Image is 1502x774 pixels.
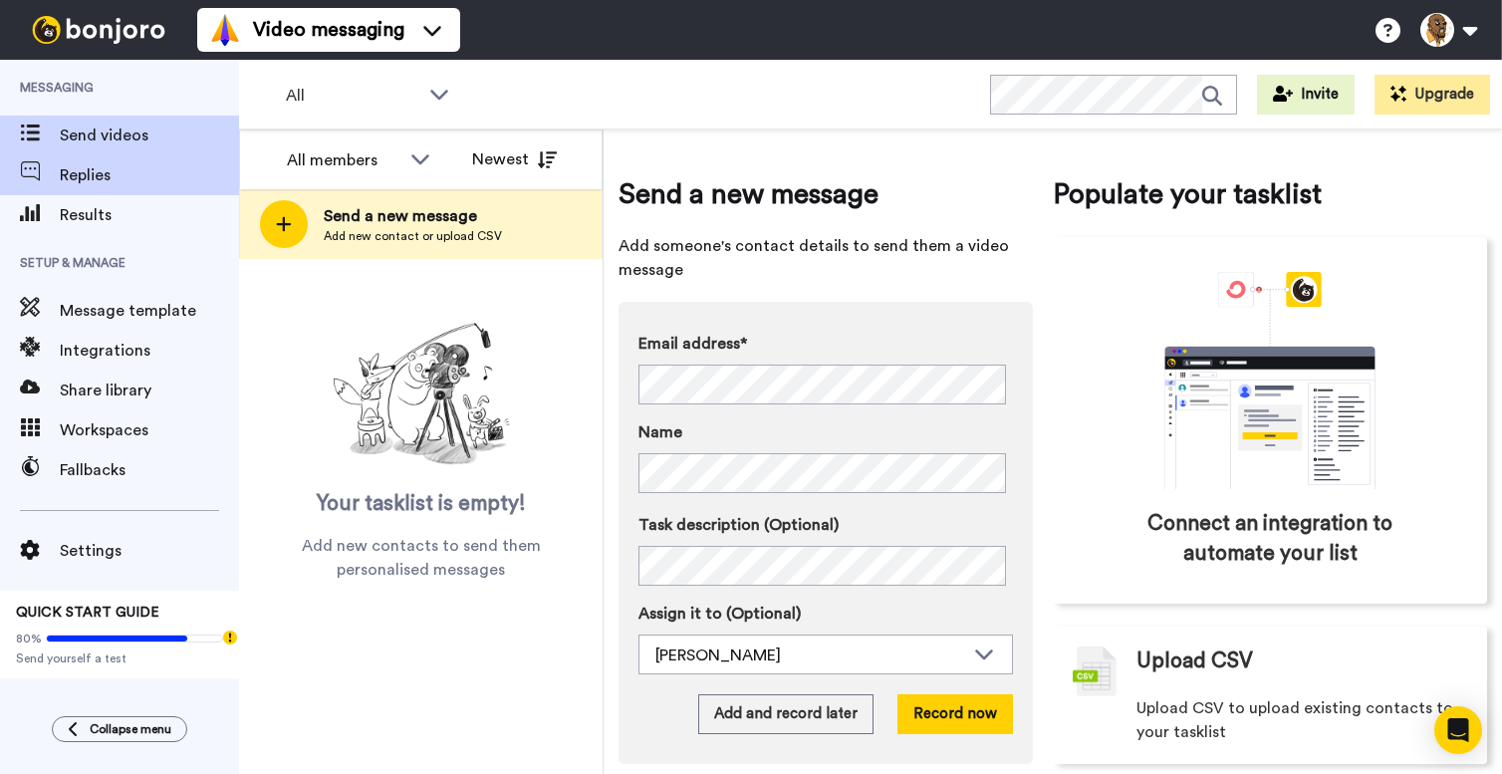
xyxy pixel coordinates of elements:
span: Collapse menu [90,721,171,737]
button: Newest [457,139,572,179]
div: [PERSON_NAME] [655,644,964,667]
span: Add someone's contact details to send them a video message [619,234,1033,282]
span: Message template [60,299,239,323]
span: Add new contact or upload CSV [324,228,502,244]
button: Collapse menu [52,716,187,742]
span: Your tasklist is empty! [317,489,526,519]
span: Send a new message [324,204,502,228]
span: Add new contacts to send them personalised messages [269,534,573,582]
span: Upload CSV to upload existing contacts to your tasklist [1136,696,1467,744]
label: Email address* [638,332,1013,356]
div: Open Intercom Messenger [1434,706,1482,754]
span: All [286,84,419,108]
button: Record now [897,694,1013,734]
img: csv-grey.png [1073,646,1117,696]
span: Video messaging [253,16,404,44]
span: Share library [60,379,239,402]
span: Replies [60,163,239,187]
button: Add and record later [698,694,874,734]
span: Integrations [60,339,239,363]
span: Settings [60,539,239,563]
div: All members [287,148,400,172]
label: Assign it to (Optional) [638,602,1013,626]
span: Send a new message [619,174,1033,214]
span: Upload CSV [1136,646,1253,676]
span: Results [60,203,239,227]
span: 80% [16,631,42,646]
span: Populate your tasklist [1053,174,1487,214]
img: bj-logo-header-white.svg [24,16,173,44]
div: Tooltip anchor [221,629,239,646]
span: Connect an integration to automate your list [1137,509,1402,569]
span: Send videos [60,124,239,147]
span: Send yourself a test [16,650,223,666]
img: ready-set-action.png [322,315,521,474]
img: vm-color.svg [209,14,241,46]
label: Task description (Optional) [638,513,1013,537]
span: Name [638,420,682,444]
span: QUICK START GUIDE [16,606,159,620]
button: Invite [1257,75,1355,115]
button: Upgrade [1375,75,1490,115]
span: Workspaces [60,418,239,442]
div: animation [1121,272,1419,489]
span: Fallbacks [60,458,239,482]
